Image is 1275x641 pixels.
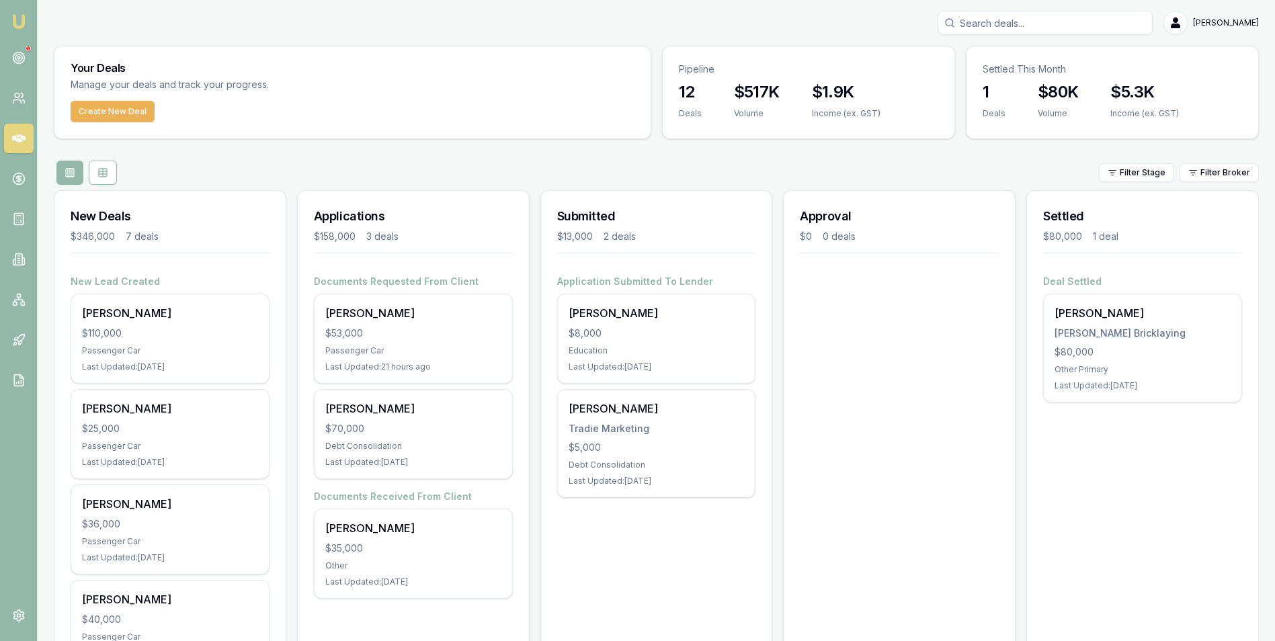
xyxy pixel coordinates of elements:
div: Income (ex. GST) [1110,108,1179,119]
div: [PERSON_NAME] [325,520,501,536]
h4: Deal Settled [1043,275,1242,288]
p: Pipeline [679,62,938,76]
div: Last Updated: [DATE] [569,476,745,486]
div: $0 [800,230,812,243]
span: Filter Stage [1120,167,1165,178]
span: [PERSON_NAME] [1193,17,1259,28]
div: $80,000 [1055,345,1231,359]
h3: $80K [1038,81,1079,103]
div: Last Updated: [DATE] [82,552,258,563]
div: Last Updated: [DATE] [1055,380,1231,391]
h3: Approval [800,207,999,226]
div: Other [325,560,501,571]
div: 3 deals [366,230,399,243]
div: $70,000 [325,422,501,435]
span: Filter Broker [1200,167,1250,178]
p: Manage your deals and track your progress. [71,77,415,93]
h3: $517K [734,81,780,103]
div: [PERSON_NAME] [569,305,745,321]
div: Education [569,345,745,356]
div: [PERSON_NAME] [325,305,501,321]
p: Settled This Month [983,62,1242,76]
div: 7 deals [126,230,159,243]
div: $13,000 [557,230,593,243]
div: Last Updated: [DATE] [82,457,258,468]
div: $25,000 [82,422,258,435]
div: $110,000 [82,327,258,340]
h3: $5.3K [1110,81,1179,103]
div: Debt Consolidation [569,460,745,470]
div: Income (ex. GST) [812,108,880,119]
h4: Application Submitted To Lender [557,275,756,288]
h3: 1 [983,81,1005,103]
div: Debt Consolidation [325,441,501,452]
div: Volume [1038,108,1079,119]
div: [PERSON_NAME] [1055,305,1231,321]
div: Last Updated: [DATE] [82,361,258,372]
button: Create New Deal [71,101,155,122]
div: $346,000 [71,230,115,243]
div: $35,000 [325,542,501,555]
button: Filter Broker [1180,163,1259,182]
div: [PERSON_NAME] [82,305,258,321]
div: Passenger Car [325,345,501,356]
div: [PERSON_NAME] [569,400,745,417]
div: Passenger Car [82,441,258,452]
h3: Settled [1043,207,1242,226]
div: Volume [734,108,780,119]
div: $5,000 [569,441,745,454]
div: [PERSON_NAME] [82,591,258,607]
div: 1 deal [1093,230,1118,243]
h4: Documents Requested From Client [314,275,513,288]
div: Last Updated: [DATE] [325,457,501,468]
div: Passenger Car [82,536,258,547]
h3: Applications [314,207,513,226]
div: $158,000 [314,230,356,243]
h3: Your Deals [71,62,634,73]
div: 2 deals [604,230,636,243]
button: Filter Stage [1099,163,1174,182]
h4: Documents Received From Client [314,490,513,503]
div: [PERSON_NAME] Bricklaying [1055,327,1231,340]
div: [PERSON_NAME] [325,400,501,417]
h3: 12 [679,81,702,103]
div: $80,000 [1043,230,1082,243]
div: $40,000 [82,613,258,626]
div: Deals [679,108,702,119]
div: $53,000 [325,327,501,340]
img: emu-icon-u.png [11,13,27,30]
div: $8,000 [569,327,745,340]
div: $36,000 [82,517,258,531]
h3: $1.9K [812,81,880,103]
div: Deals [983,108,1005,119]
div: Last Updated: [DATE] [325,576,501,587]
div: 0 deals [823,230,856,243]
h3: Submitted [557,207,756,226]
div: Other Primary [1055,364,1231,375]
div: Tradie Marketing [569,422,745,435]
div: Last Updated: [DATE] [569,361,745,372]
input: Search deals [938,11,1153,35]
div: [PERSON_NAME] [82,496,258,512]
div: [PERSON_NAME] [82,400,258,417]
h4: New Lead Created [71,275,270,288]
div: Passenger Car [82,345,258,356]
div: Last Updated: 21 hours ago [325,361,501,372]
h3: New Deals [71,207,270,226]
